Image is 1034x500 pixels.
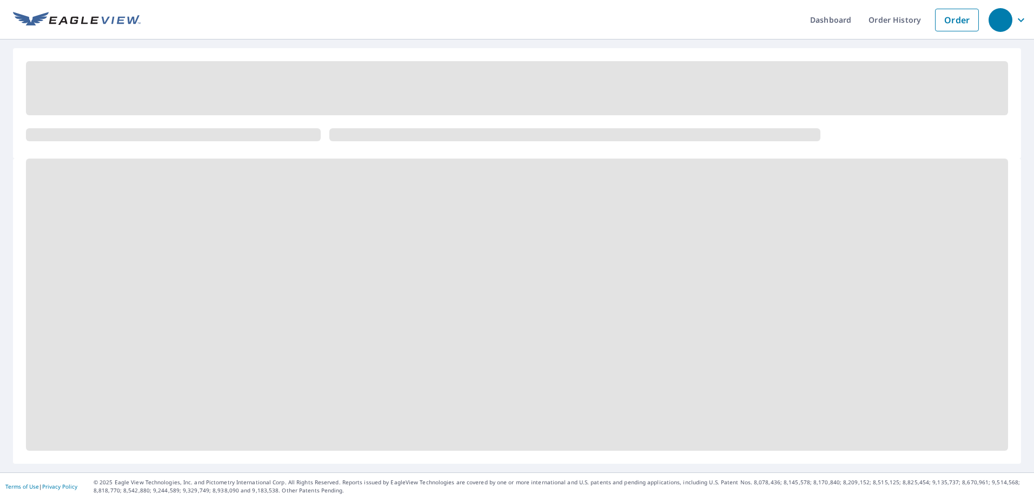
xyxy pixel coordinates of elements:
[13,12,141,28] img: EV Logo
[42,483,77,490] a: Privacy Policy
[5,483,39,490] a: Terms of Use
[94,478,1029,495] p: © 2025 Eagle View Technologies, Inc. and Pictometry International Corp. All Rights Reserved. Repo...
[935,9,979,31] a: Order
[5,483,77,490] p: |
